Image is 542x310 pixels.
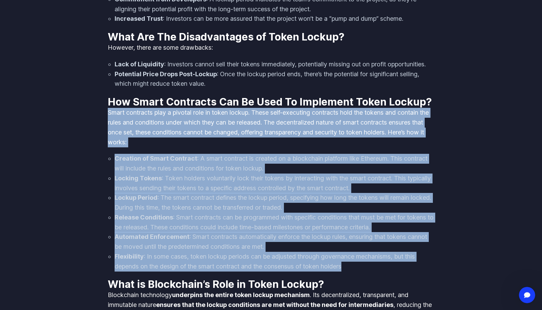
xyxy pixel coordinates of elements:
[115,233,189,240] strong: Automated Enforcement
[115,213,434,232] li: : Smart contracts can be programmed with specific conditions that must be met for tokens to be re...
[115,232,434,252] li: : Smart contracts automatically enforce the lockup rules, ensuring that tokens cannot be moved un...
[115,155,197,162] strong: Creation of Smart Contract
[108,31,344,43] strong: What Are The Disadvantages of Token Lockup?
[115,253,144,260] strong: Flexibility
[108,96,432,108] strong: How Smart Contracts Can Be Used To Implement Token Lockup?
[108,43,434,53] p: However, there are some drawbacks:
[115,69,434,89] li: : Once the lockup period ends, there’s the potential for significant selling, which might reduce ...
[108,108,434,147] p: Smart contracts play a pivotal role in token lockup. These self-executing contracts hold the toke...
[115,175,162,182] strong: Locking Tokens
[115,14,434,24] li: : Investors can be more assured that the project won’t be a “pump and dump” scheme.
[115,15,163,22] strong: Increased Trust
[115,252,434,272] li: : In some cases, token lockup periods can be adjusted through governance mechanisms, but this dep...
[115,61,164,68] strong: Lack of Liquidity
[115,194,157,201] strong: Lockup Period
[156,301,393,308] strong: ensures that the lockup conditions are met without the need for intermediaries
[115,70,217,78] strong: Potential Price Drops Post-Lockup
[115,193,434,213] li: : The smart contract defines the lockup period, specifying how long the tokens will remain locked...
[115,154,434,174] li: : A smart contract is created on a blockchain platform like Ethereum. This contract will include ...
[115,214,173,221] strong: Release Conditions
[519,287,535,303] iframe: Intercom live chat
[115,174,434,193] li: : Token holders voluntarily lock their tokens by interacting with the smart contract. This typica...
[115,60,434,69] li: : Investors cannot sell their tokens immediately, potentially missing out on profit opportunities.
[108,278,324,290] strong: What is Blockchain’s Role in Token Lockup?
[172,291,310,298] strong: underpins the entire token lockup mechanism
